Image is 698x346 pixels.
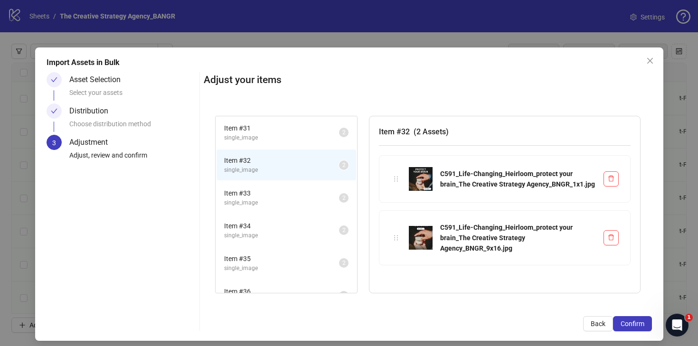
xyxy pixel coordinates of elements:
[342,292,346,299] span: 2
[69,103,116,119] div: Distribution
[224,155,339,166] span: Item # 32
[393,234,399,241] span: holder
[224,253,339,264] span: Item # 35
[224,166,339,175] span: single_image
[608,175,614,182] span: delete
[339,128,349,137] sup: 2
[69,87,196,103] div: Select your assets
[613,316,652,331] button: Confirm
[621,320,644,327] span: Confirm
[342,260,346,266] span: 2
[52,139,56,147] span: 3
[51,108,57,114] span: check
[339,258,349,268] sup: 2
[583,316,613,331] button: Back
[391,233,401,243] div: holder
[646,57,654,65] span: close
[339,160,349,170] sup: 2
[342,162,346,168] span: 2
[379,126,631,138] h3: Item # 32
[47,57,652,68] div: Import Assets in Bulk
[440,168,596,189] div: C591_Life-Changing_Heirloom_protect your brain_The Creative Strategy Agency_BNGR_1x1.jpg
[685,314,693,321] span: 1
[342,195,346,201] span: 2
[224,123,339,133] span: Item # 31
[224,286,339,297] span: Item # 36
[69,150,196,166] div: Adjust, review and confirm
[604,171,619,187] button: Delete
[342,227,346,234] span: 2
[339,291,349,300] sup: 2
[69,135,115,150] div: Adjustment
[409,226,433,250] img: C591_Life-Changing_Heirloom_protect your brain_The Creative Strategy Agency_BNGR_9x16.jpg
[591,320,605,327] span: Back
[224,198,339,207] span: single_image
[224,231,339,240] span: single_image
[339,193,349,203] sup: 2
[666,314,689,337] iframe: Intercom live chat
[608,234,614,241] span: delete
[604,230,619,245] button: Delete
[224,188,339,198] span: Item # 33
[224,264,339,273] span: single_image
[51,76,57,83] span: check
[339,225,349,235] sup: 2
[391,174,401,184] div: holder
[204,72,652,88] h2: Adjust your items
[393,176,399,182] span: holder
[224,221,339,231] span: Item # 34
[409,167,433,191] img: C591_Life-Changing_Heirloom_protect your brain_The Creative Strategy Agency_BNGR_1x1.jpg
[342,129,346,136] span: 2
[224,133,339,142] span: single_image
[440,222,596,253] div: C591_Life-Changing_Heirloom_protect your brain_The Creative Strategy Agency_BNGR_9x16.jpg
[414,127,449,136] span: ( 2 Assets )
[642,53,658,68] button: Close
[69,119,196,135] div: Choose distribution method
[69,72,128,87] div: Asset Selection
